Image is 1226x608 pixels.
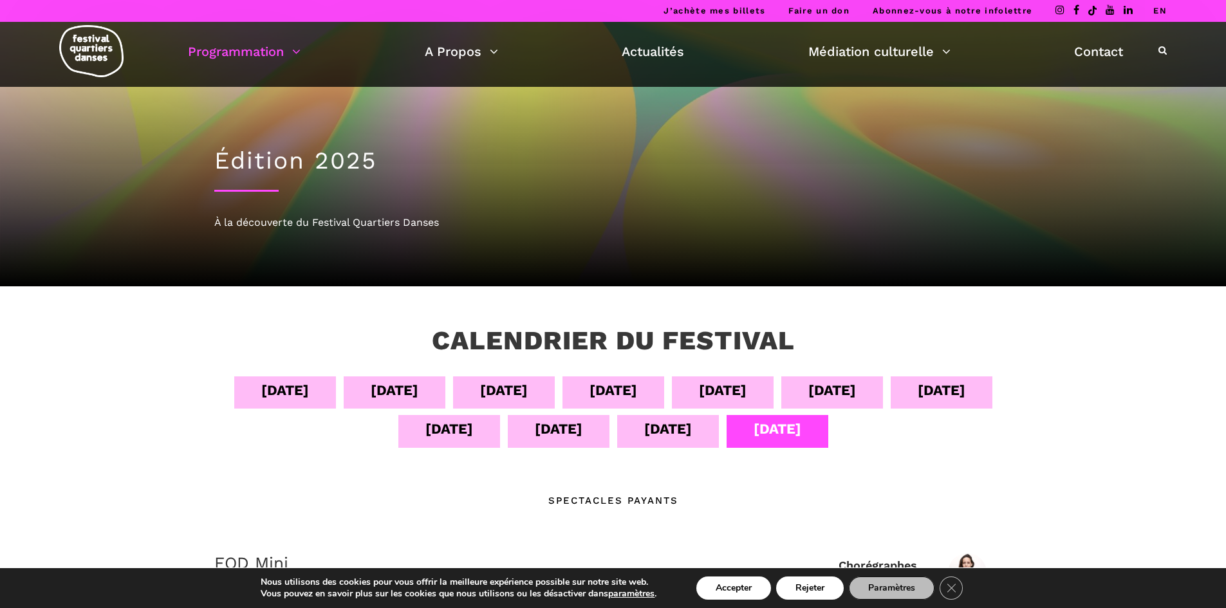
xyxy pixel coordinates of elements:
[699,379,747,401] div: [DATE]
[261,588,656,600] p: Vous pouvez en savoir plus sur les cookies que nous utilisons ou les désactiver dans .
[371,379,418,401] div: [DATE]
[808,379,856,401] div: [DATE]
[432,325,795,357] h3: Calendrier du festival
[548,493,678,508] div: Spectacles Payants
[59,25,124,77] img: logo-fqd-med
[839,558,932,588] div: Chorégraphes
[214,147,1012,175] h1: Édition 2025
[849,576,934,600] button: Paramètres
[1153,6,1167,15] a: EN
[425,41,498,62] a: A Propos
[918,379,965,401] div: [DATE]
[590,379,637,401] div: [DATE]
[808,41,951,62] a: Médiation culturelle
[664,6,765,15] a: J’achète mes billets
[480,379,528,401] div: [DATE]
[622,41,684,62] a: Actualités
[261,379,309,401] div: [DATE]
[940,576,963,600] button: Close GDPR Cookie Banner
[873,6,1032,15] a: Abonnez-vous à notre infolettre
[948,553,987,592] img: alexandra_01
[188,41,301,62] a: Programmation
[608,588,655,600] button: paramètres
[644,418,692,440] div: [DATE]
[696,576,771,600] button: Accepter
[776,576,844,600] button: Rejeter
[1074,41,1123,62] a: Contact
[261,576,656,588] p: Nous utilisons des cookies pour vous offrir la meilleure expérience possible sur notre site web.
[535,418,582,440] div: [DATE]
[754,418,801,440] div: [DATE]
[214,214,1012,231] div: À la découverte du Festival Quartiers Danses
[425,418,473,440] div: [DATE]
[788,6,850,15] a: Faire un don
[214,553,288,573] a: FQD Mini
